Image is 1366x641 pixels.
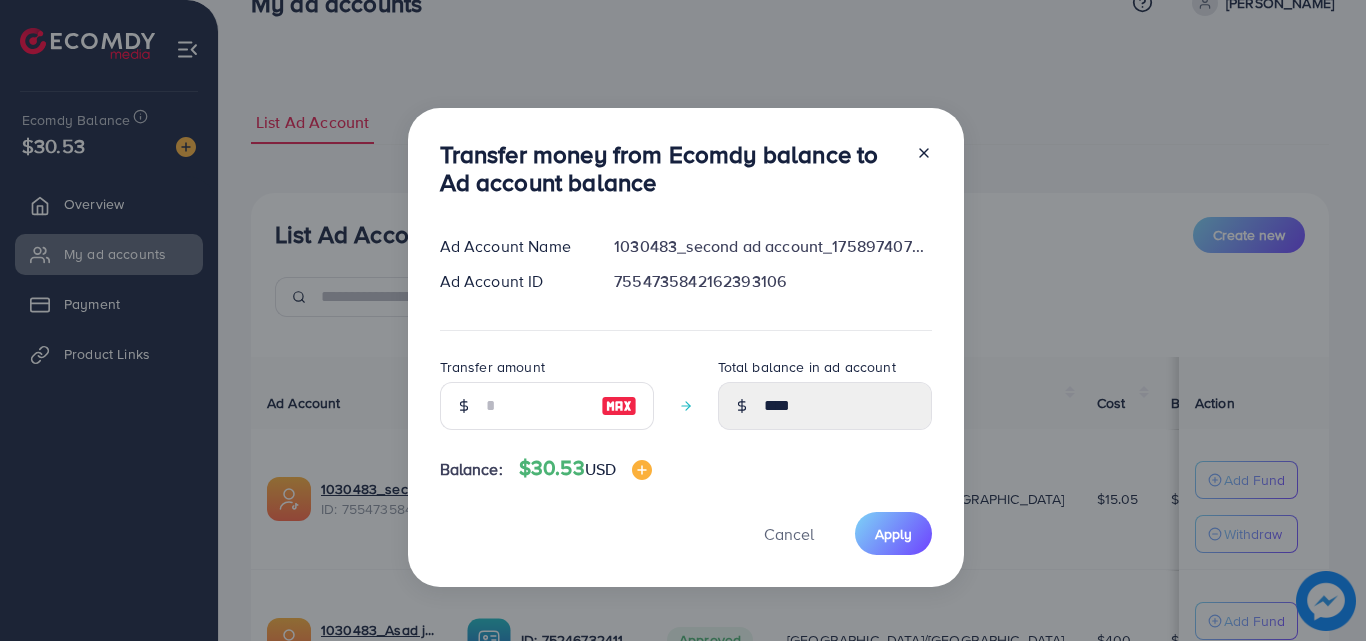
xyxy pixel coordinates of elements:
div: 1030483_second ad account_1758974072967 [598,235,947,258]
div: 7554735842162393106 [598,270,947,293]
img: image [632,460,652,480]
span: Balance: [440,458,503,481]
span: Cancel [764,523,814,545]
label: Transfer amount [440,357,545,377]
button: Cancel [739,512,839,555]
span: Apply [875,524,912,544]
h3: Transfer money from Ecomdy balance to Ad account balance [440,140,900,198]
div: Ad Account Name [424,235,599,258]
img: image [601,394,637,418]
div: Ad Account ID [424,270,599,293]
label: Total balance in ad account [718,357,896,377]
h4: $30.53 [519,456,652,481]
button: Apply [855,512,932,555]
span: USD [585,458,616,480]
